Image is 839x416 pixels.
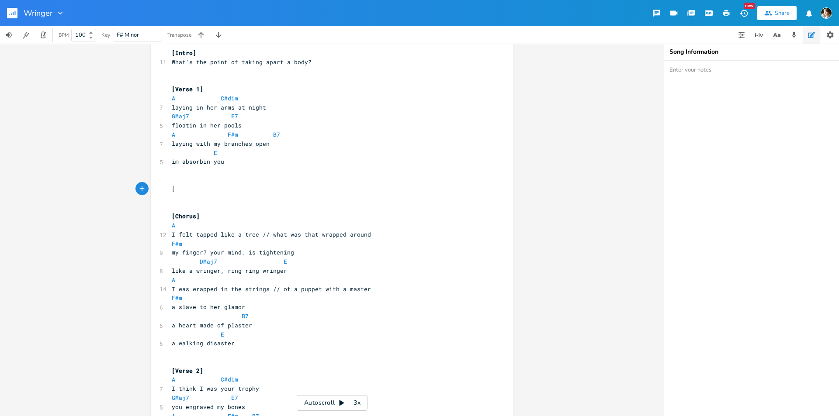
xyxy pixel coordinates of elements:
[59,33,69,38] div: BPM
[172,94,175,102] span: A
[167,32,191,38] div: Transpose
[172,321,252,329] span: a heart made of plaster
[172,158,224,165] span: im absorbin you
[273,131,280,138] span: B7
[284,258,287,265] span: E
[669,49,834,55] div: Song Information
[221,94,238,102] span: C#dim
[101,32,110,38] div: Key
[172,248,294,256] span: my finger? your mind, is tightening
[172,221,175,229] span: A
[172,140,270,148] span: laying with my branches open
[214,149,217,157] span: E
[231,112,238,120] span: E7
[242,312,249,320] span: B7
[24,9,52,17] span: Wringer
[757,6,797,20] button: Share
[172,303,245,311] span: a slave to her glamor
[172,85,203,93] span: [Verse 1]
[172,212,200,220] span: [Chorus]
[172,285,371,293] span: I was wrapped in the strings // of a puppet with a master
[172,276,175,284] span: A
[221,375,238,383] span: C#dim
[172,112,189,120] span: GMaj7
[172,103,266,111] span: laying in her arms at night
[172,294,182,302] span: F#m
[172,185,175,193] span: [
[349,395,365,411] div: 3x
[172,121,242,129] span: floatin in her pools
[172,375,175,383] span: A
[172,230,371,238] span: I felt tapped like a tree // what was that wrapped around
[231,394,238,402] span: E7
[172,367,203,375] span: [Verse 2]
[172,49,196,57] span: [Intro]
[821,7,832,19] img: Robert Wise
[735,5,752,21] button: New
[297,395,367,411] div: Autoscroll
[172,339,235,347] span: a walking disaster
[200,258,217,265] span: DMaj7
[744,3,755,9] div: New
[172,267,287,275] span: like a wringer, ring ring wringer
[172,240,182,248] span: F#m
[172,385,259,392] span: I think I was your trophy
[775,9,790,17] div: Share
[172,403,245,411] span: you engraved my bones
[117,31,139,39] span: F# Minor
[228,131,238,138] span: F#m
[221,330,224,338] span: E
[172,394,189,402] span: GMaj7
[172,58,312,66] span: What's the point of taking apart a body?
[172,131,175,138] span: A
